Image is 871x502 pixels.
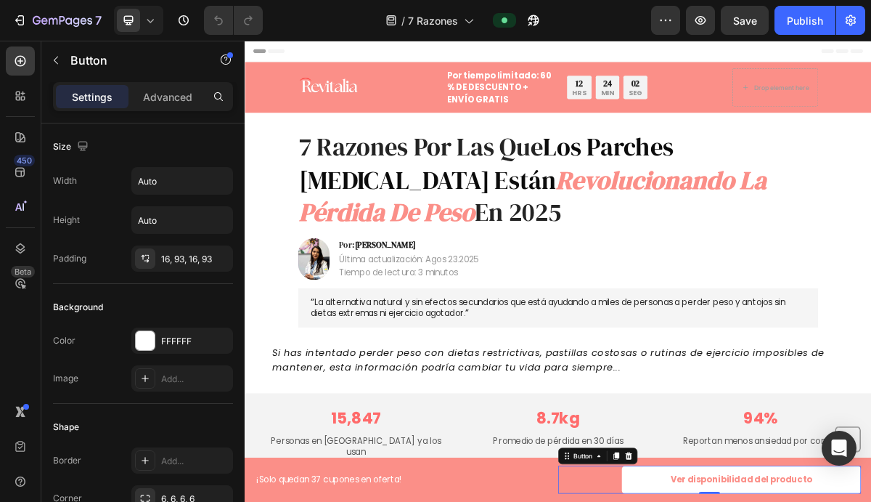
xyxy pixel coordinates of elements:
[132,168,232,194] input: Auto
[787,13,823,28] div: Publish
[455,52,475,67] div: 12
[774,6,835,35] button: Publish
[6,6,108,35] button: 7
[455,67,475,79] p: HRS
[53,137,91,157] div: Size
[14,155,35,166] div: 450
[95,12,102,29] p: 7
[533,52,553,67] div: 02
[733,15,757,27] span: Save
[53,372,78,385] div: Image
[495,52,514,67] div: 24
[161,373,229,386] div: Add...
[38,424,806,463] i: Si has intentado perder peso con dietas restrictivas, pastillas costosas o rutinas de ejercicio i...
[53,334,75,347] div: Color
[11,266,35,278] div: Beta
[495,67,514,79] p: MIN
[53,421,79,434] div: Shape
[91,354,97,372] span: “
[204,6,263,35] div: Undo/Redo
[74,124,797,262] h1: 7 Razones Por Las Que En 2025
[132,207,232,233] input: Auto
[401,13,405,28] span: /
[91,356,780,388] p: La alternativa natural y sin efectos secundarios que está ayudando a miles de personas a perder p...
[721,6,769,35] button: Save
[75,169,725,262] strong: Revolucionando La Pérdida De Peso
[53,174,77,187] div: Width
[533,67,553,79] p: SEG
[161,253,229,266] div: 16, 93, 16, 93
[53,454,81,467] div: Border
[708,60,785,71] div: Drop element here
[74,275,118,333] img: gempages_581184994483897257-afb835f3-573c-473f-89b9-a22888068bad.jpg
[70,52,194,69] p: Button
[152,275,237,291] strong: [PERSON_NAME]
[53,214,80,227] div: Height
[306,369,311,387] span: ”
[131,297,325,312] p: Última actualización: Agos 23.2025
[408,13,458,28] span: 7 Razones
[53,252,86,265] div: Padding
[822,431,856,466] div: Open Intercom Messenger
[161,455,229,468] div: Add...
[161,335,229,348] div: FFFFFF
[129,275,327,293] h2: Por:
[143,89,192,105] p: Advanced
[245,41,871,502] iframe: Design area
[72,89,113,105] p: Settings
[75,124,596,216] span: Los Parches [MEDICAL_DATA] Están
[53,301,103,314] div: Background
[131,315,325,331] p: Tiempo de lectura: 3 minutos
